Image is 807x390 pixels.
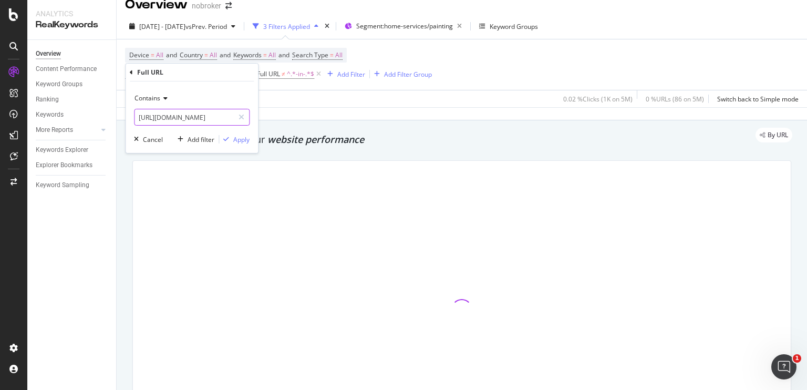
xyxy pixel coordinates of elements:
span: Contains [134,94,160,102]
div: Content Performance [36,64,97,75]
div: arrow-right-arrow-left [225,2,232,9]
iframe: Intercom live chat [771,354,796,379]
span: All [210,48,217,63]
div: Keyword Groups [490,22,538,31]
a: Explorer Bookmarks [36,160,109,171]
div: Add Filter [337,70,365,79]
a: Keywords Explorer [36,145,109,156]
a: Overview [36,48,109,59]
div: Cancel [143,135,163,144]
div: nobroker [192,1,221,11]
span: Full URL [257,69,280,78]
span: By URL [768,132,788,138]
span: ≠ [282,69,285,78]
button: Add Filter [323,68,365,80]
div: Explorer Bookmarks [36,160,92,171]
div: Add filter [188,135,214,144]
span: and [166,50,177,59]
button: Keyword Groups [475,18,542,35]
button: Add filter [173,134,214,145]
span: and [278,50,289,59]
a: Keywords [36,109,109,120]
div: Ranking [36,94,59,105]
span: = [151,50,154,59]
div: 0 % URLs ( 86 on 5M ) [646,95,704,104]
span: = [330,50,334,59]
div: More Reports [36,125,73,136]
div: Switch back to Simple mode [717,95,799,104]
span: All [268,48,276,63]
div: RealKeywords [36,19,108,31]
span: Country [180,50,203,59]
a: Keyword Sampling [36,180,109,191]
span: Segment: home-services/painting [356,22,453,30]
button: Cancel [130,134,163,145]
div: 3 Filters Applied [263,22,310,31]
div: Apply [233,135,250,144]
span: = [263,50,267,59]
button: Switch back to Simple mode [713,90,799,107]
div: Keywords Explorer [36,145,88,156]
div: Keyword Groups [36,79,82,90]
button: [DATE] - [DATE]vsPrev. Period [125,18,240,35]
span: Device [129,50,149,59]
span: [DATE] - [DATE] [139,22,185,31]
div: times [323,21,332,32]
span: = [204,50,208,59]
span: and [220,50,231,59]
a: Content Performance [36,64,109,75]
span: 1 [793,354,801,363]
div: Add Filter Group [384,70,432,79]
span: All [156,48,163,63]
button: Segment:home-services/painting [340,18,466,35]
span: Search Type [292,50,328,59]
div: Keywords [36,109,64,120]
div: Overview [36,48,61,59]
button: Apply [219,134,250,145]
a: Ranking [36,94,109,105]
div: Full URL [137,68,163,77]
span: All [335,48,343,63]
a: Keyword Groups [36,79,109,90]
span: ^.*-in-.*$ [287,67,314,81]
div: legacy label [756,128,792,142]
span: Keywords [233,50,262,59]
a: More Reports [36,125,98,136]
div: Keyword Sampling [36,180,89,191]
div: Analytics [36,8,108,19]
div: 0.02 % Clicks ( 1K on 5M ) [563,95,633,104]
span: vs Prev. Period [185,22,227,31]
button: 3 Filters Applied [249,18,323,35]
button: Add Filter Group [370,68,432,80]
